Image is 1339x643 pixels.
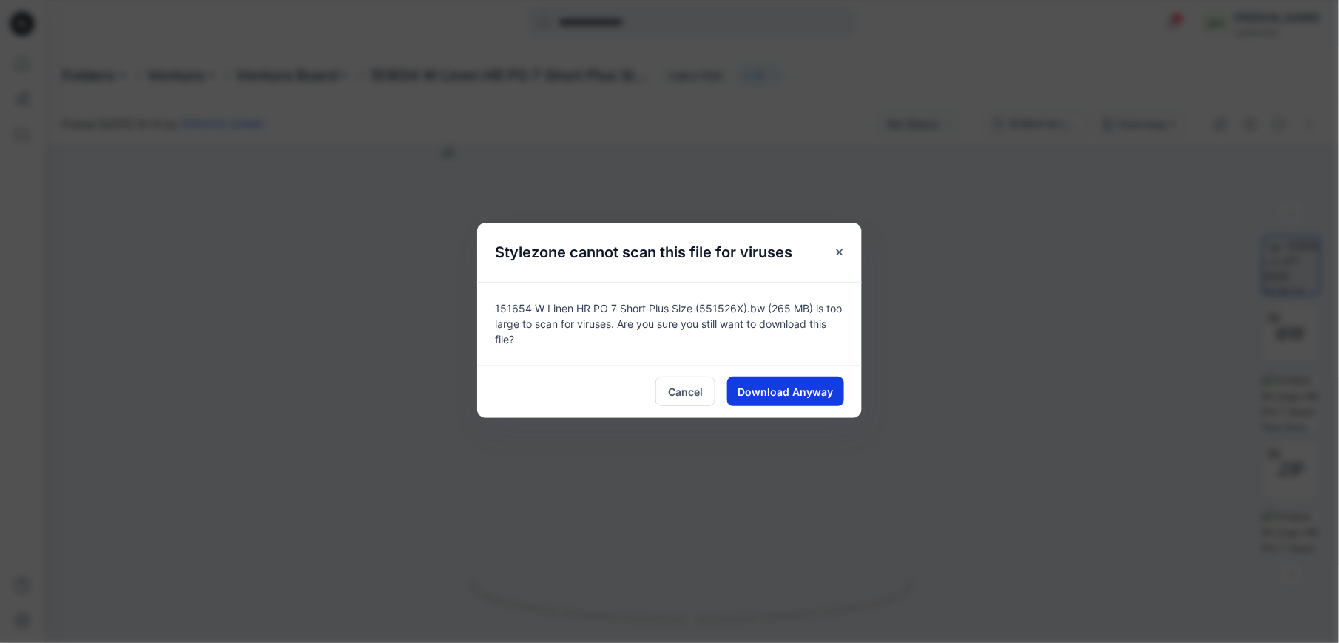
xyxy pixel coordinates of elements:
button: Close [826,239,853,266]
div: 151654 W Linen HR PO 7 Short Plus Size (551526X).bw (265 MB) is too large to scan for viruses. Ar... [477,282,862,365]
span: Download Anyway [738,384,834,400]
h5: Stylezone cannot scan this file for viruses [477,223,810,282]
button: Cancel [655,377,715,406]
button: Download Anyway [727,377,844,406]
span: Cancel [668,384,703,400]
